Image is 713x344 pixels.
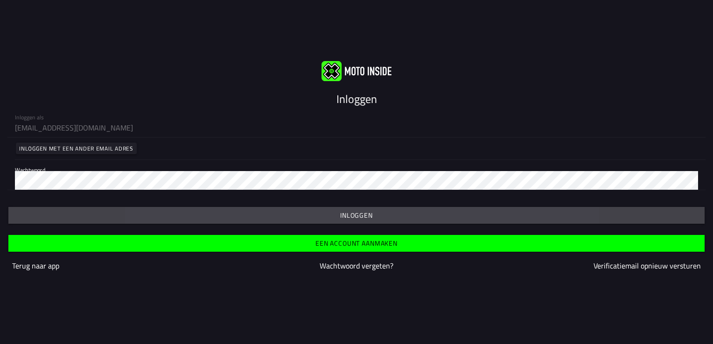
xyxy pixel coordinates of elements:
[8,235,705,252] ion-button: Een account aanmaken
[16,143,137,154] ion-button: Inloggen met een ander email adres
[320,260,393,271] a: Wachtwoord vergeten?
[594,260,701,271] a: Verificatiemail opnieuw versturen
[12,260,59,271] a: Terug naar app
[340,212,373,219] ion-text: Inloggen
[336,90,377,107] ion-text: Inloggen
